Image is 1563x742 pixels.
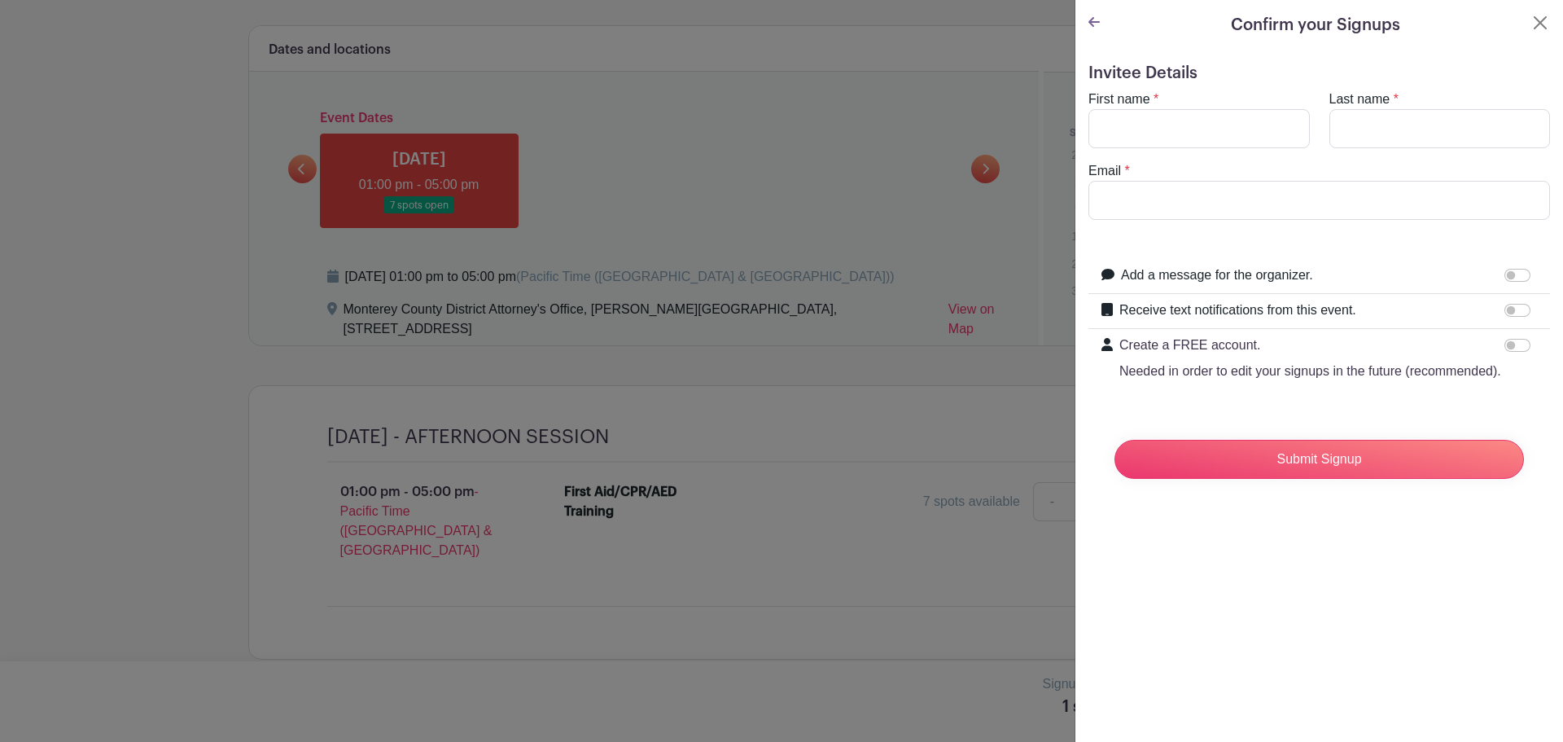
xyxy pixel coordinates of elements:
[1114,440,1524,479] input: Submit Signup
[1088,161,1121,181] label: Email
[1119,301,1356,320] label: Receive text notifications from this event.
[1088,90,1150,109] label: First name
[1530,13,1550,33] button: Close
[1119,362,1501,381] p: Needed in order to edit your signups in the future (recommended).
[1088,64,1550,83] h5: Invitee Details
[1121,266,1313,285] label: Add a message for the organizer.
[1329,90,1390,109] label: Last name
[1119,336,1501,355] p: Create a FREE account.
[1231,13,1400,37] h5: Confirm your Signups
